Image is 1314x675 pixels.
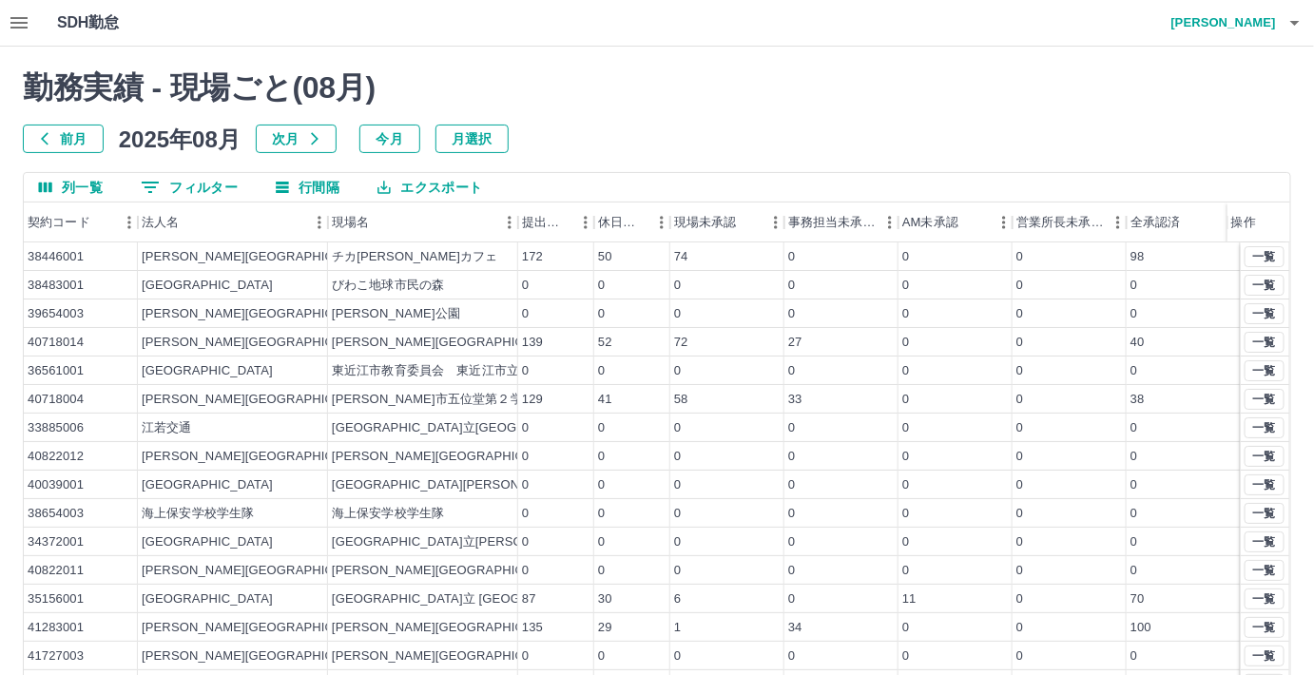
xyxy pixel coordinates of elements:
div: [PERSON_NAME][GEOGRAPHIC_DATA] [142,391,377,409]
div: 法人名 [142,202,179,242]
div: 0 [1130,419,1137,437]
div: 41 [598,391,612,409]
div: 0 [598,448,605,466]
div: 40039001 [28,476,84,494]
div: 0 [788,448,795,466]
div: [PERSON_NAME]公園 [332,305,460,323]
div: 0 [902,248,909,266]
div: 0 [522,476,529,494]
div: 江若交通 [142,419,192,437]
div: 0 [1016,448,1023,466]
button: 一覧 [1245,417,1285,438]
div: 11 [902,590,917,608]
div: 0 [788,305,795,323]
div: 0 [674,647,681,665]
div: [PERSON_NAME][GEOGRAPHIC_DATA] [142,619,377,637]
div: [GEOGRAPHIC_DATA] [142,277,273,295]
div: [PERSON_NAME]市五位堂第２学童保育所 [332,391,573,409]
div: [GEOGRAPHIC_DATA] [142,590,273,608]
h2: 勤務実績 - 現場ごと( 08 月) [23,69,1291,106]
button: 一覧 [1245,246,1285,267]
div: 0 [522,505,529,523]
div: 現場名 [332,202,369,242]
div: 38 [1130,391,1145,409]
div: 0 [902,476,909,494]
div: 58 [674,391,688,409]
div: 0 [1016,391,1023,409]
div: [GEOGRAPHIC_DATA]立[GEOGRAPHIC_DATA][PERSON_NAME] [332,419,710,437]
div: 0 [674,277,681,295]
div: [PERSON_NAME][GEOGRAPHIC_DATA] [142,334,377,352]
div: 0 [1130,362,1137,380]
div: 0 [598,476,605,494]
div: 50 [598,248,612,266]
div: 法人名 [138,202,328,242]
button: 月選択 [435,125,509,153]
div: [GEOGRAPHIC_DATA][PERSON_NAME] [332,476,567,494]
div: 0 [902,362,909,380]
div: 0 [788,590,795,608]
div: 0 [1016,533,1023,551]
div: 6 [674,590,681,608]
button: メニュー [1104,208,1132,237]
div: 35156001 [28,590,84,608]
div: 0 [1016,248,1023,266]
div: 38654003 [28,505,84,523]
div: 営業所長未承認 [1013,202,1127,242]
button: 一覧 [1245,275,1285,296]
div: 0 [1016,562,1023,580]
div: 0 [788,505,795,523]
div: AM未承認 [899,202,1013,242]
div: 全承認済 [1130,202,1181,242]
div: 全承認済 [1127,202,1241,242]
div: 52 [598,334,612,352]
div: 0 [1130,277,1137,295]
div: [PERSON_NAME][GEOGRAPHIC_DATA] [142,448,377,466]
div: [PERSON_NAME][GEOGRAPHIC_DATA]学童営業所 [332,448,628,466]
div: 0 [598,562,605,580]
div: 現場未承認 [670,202,784,242]
div: 事務担当未承認 [784,202,899,242]
button: 一覧 [1245,446,1285,467]
div: 0 [674,419,681,437]
div: 提出件数 [522,202,571,242]
button: 一覧 [1245,560,1285,581]
button: 一覧 [1245,646,1285,666]
div: 0 [788,362,795,380]
div: 72 [674,334,688,352]
div: 0 [1016,419,1023,437]
div: 0 [1016,505,1023,523]
div: [PERSON_NAME][GEOGRAPHIC_DATA][PERSON_NAME]第２学童保育所 [332,334,758,352]
div: 0 [1130,476,1137,494]
div: 40718004 [28,391,84,409]
button: メニュー [762,208,790,237]
button: 一覧 [1245,360,1285,381]
div: [PERSON_NAME][GEOGRAPHIC_DATA][PERSON_NAME]小学校放課後児童クラブ [332,562,807,580]
div: 0 [598,533,605,551]
div: 0 [1130,647,1137,665]
div: 0 [902,419,909,437]
button: 一覧 [1245,588,1285,609]
button: 一覧 [1245,474,1285,495]
div: 0 [1130,562,1137,580]
div: 0 [1016,334,1023,352]
div: 0 [902,277,909,295]
div: 0 [1130,305,1137,323]
div: [GEOGRAPHIC_DATA] [142,362,273,380]
div: 38446001 [28,248,84,266]
button: 一覧 [1245,303,1285,324]
div: [PERSON_NAME][GEOGRAPHIC_DATA][PERSON_NAME] [142,647,480,665]
div: 0 [522,533,529,551]
div: 27 [788,334,802,352]
div: [GEOGRAPHIC_DATA]立 [GEOGRAPHIC_DATA] [332,590,610,608]
div: 0 [1130,533,1137,551]
div: 0 [902,619,909,637]
div: 0 [902,533,909,551]
div: 30 [598,590,612,608]
div: 0 [1130,448,1137,466]
div: 0 [598,505,605,523]
button: メニュー [1218,208,1246,237]
button: 一覧 [1245,389,1285,410]
button: 一覧 [1245,617,1285,638]
div: 74 [674,248,688,266]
